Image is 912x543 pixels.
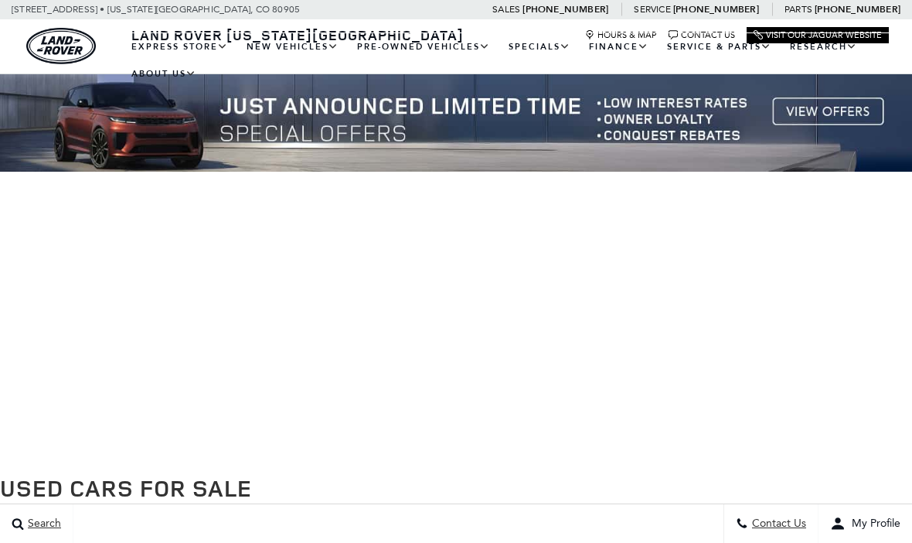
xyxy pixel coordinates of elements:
[499,33,580,60] a: Specials
[237,33,348,60] a: New Vehicles
[673,3,759,15] a: [PHONE_NUMBER]
[522,3,608,15] a: [PHONE_NUMBER]
[784,4,812,15] span: Parts
[492,4,520,15] span: Sales
[781,33,866,60] a: Research
[131,26,464,44] span: Land Rover [US_STATE][GEOGRAPHIC_DATA]
[12,4,300,15] a: [STREET_ADDRESS] • [US_STATE][GEOGRAPHIC_DATA], CO 80905
[26,28,96,64] a: land-rover
[818,504,912,543] button: user-profile-menu
[658,33,781,60] a: Service & Parts
[122,33,889,87] nav: Main Navigation
[634,4,670,15] span: Service
[122,33,237,60] a: EXPRESS STORE
[122,60,206,87] a: About Us
[815,3,900,15] a: [PHONE_NUMBER]
[26,28,96,64] img: Land Rover
[754,30,882,40] a: Visit Our Jaguar Website
[24,517,61,531] span: Search
[669,30,735,40] a: Contact Us
[585,30,657,40] a: Hours & Map
[580,33,658,60] a: Finance
[348,33,499,60] a: Pre-Owned Vehicles
[846,517,900,531] span: My Profile
[122,26,473,44] a: Land Rover [US_STATE][GEOGRAPHIC_DATA]
[748,517,806,531] span: Contact Us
